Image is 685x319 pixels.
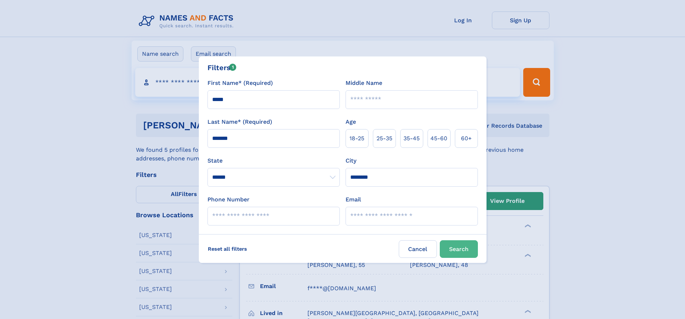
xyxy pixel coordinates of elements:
label: Phone Number [207,195,250,204]
button: Search [440,240,478,258]
label: First Name* (Required) [207,79,273,87]
span: 45‑60 [430,134,447,143]
span: 25‑35 [376,134,392,143]
div: Filters [207,62,237,73]
label: State [207,156,340,165]
span: 18‑25 [350,134,364,143]
label: Age [346,118,356,126]
label: City [346,156,356,165]
label: Cancel [399,240,437,258]
label: Email [346,195,361,204]
label: Reset all filters [203,240,252,258]
label: Last Name* (Required) [207,118,272,126]
label: Middle Name [346,79,382,87]
span: 35‑45 [403,134,420,143]
span: 60+ [461,134,472,143]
